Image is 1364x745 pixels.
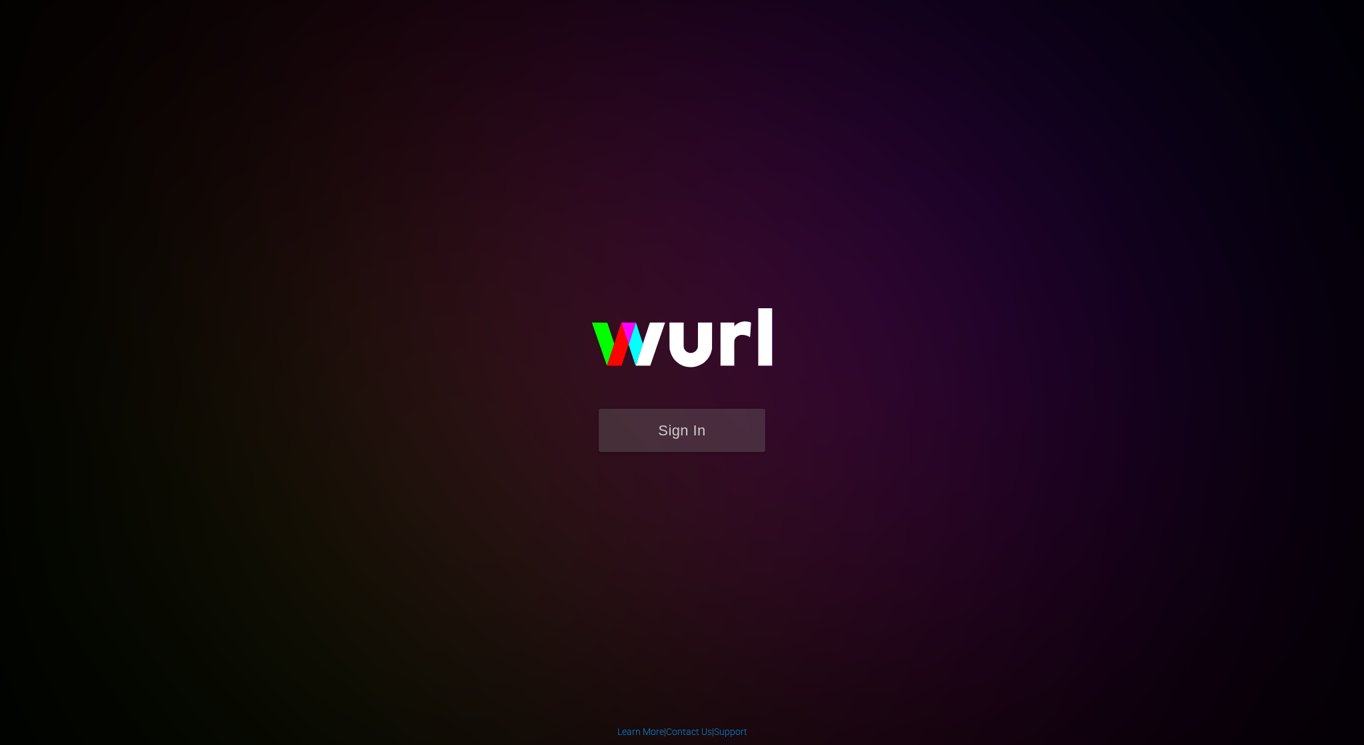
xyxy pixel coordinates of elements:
a: Support [714,726,747,737]
a: Learn More [617,726,664,737]
button: Sign In [599,409,765,452]
a: Contact Us [666,726,712,737]
div: | | [617,725,747,738]
img: wurl-logo-on-black-223613ac3d8ba8fe6dc639794a292ebdb59501304c7dfd60c99c58986ef67473.svg [549,280,815,409]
